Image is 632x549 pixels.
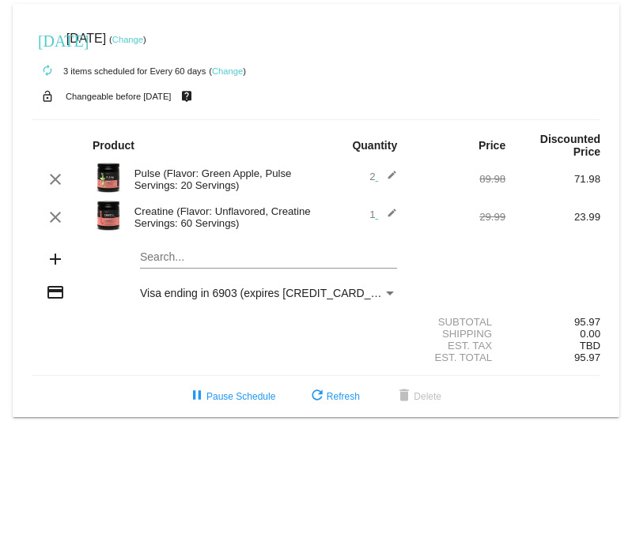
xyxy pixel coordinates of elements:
[505,173,600,185] div: 71.98
[140,287,405,299] span: Visa ending in 6903 (expires [CREDIT_CARD_DATA])
[38,86,57,107] mat-icon: lock_open
[411,328,505,340] div: Shipping
[127,167,316,191] div: Pulse (Flavor: Green Apple, Pulse Servings: 20 Servings)
[411,211,505,223] div: 29.99
[38,30,57,49] mat-icon: [DATE]
[38,62,57,81] mat-icon: autorenew
[395,387,414,406] mat-icon: delete
[93,139,134,152] strong: Product
[308,387,327,406] mat-icon: refresh
[46,170,65,189] mat-icon: clear
[112,35,143,44] a: Change
[93,162,124,194] img: Image-1-Carousel-Pulse-20S-Green-Apple-Transp.png
[505,316,600,328] div: 95.97
[382,382,454,411] button: Delete
[187,387,206,406] mat-icon: pause
[378,170,397,189] mat-icon: edit
[295,382,373,411] button: Refresh
[175,382,288,411] button: Pause Schedule
[378,208,397,227] mat-icon: edit
[580,340,600,352] span: TBD
[46,208,65,227] mat-icon: clear
[411,340,505,352] div: Est. Tax
[369,209,397,220] span: 1
[395,391,441,402] span: Delete
[580,328,600,340] span: 0.00
[479,139,505,152] strong: Price
[505,211,600,223] div: 23.99
[46,283,65,302] mat-icon: credit_card
[209,66,246,76] small: ( )
[93,200,124,231] img: Image-1-Carousel-Creatine-60S-1000x1000-Transp.png
[109,35,146,44] small: ( )
[411,316,505,328] div: Subtotal
[411,352,505,363] div: Est. Total
[140,251,397,264] input: Search...
[308,391,360,402] span: Refresh
[66,92,172,101] small: Changeable before [DATE]
[177,86,196,107] mat-icon: live_help
[140,287,397,299] mat-select: Payment Method
[574,352,600,363] span: 95.97
[32,66,206,76] small: 3 items scheduled for Every 60 days
[411,173,505,185] div: 89.98
[540,133,600,158] strong: Discounted Price
[212,66,243,76] a: Change
[187,391,275,402] span: Pause Schedule
[369,171,397,182] span: 2
[127,205,316,229] div: Creatine (Flavor: Unflavored, Creatine Servings: 60 Servings)
[352,139,397,152] strong: Quantity
[46,250,65,269] mat-icon: add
